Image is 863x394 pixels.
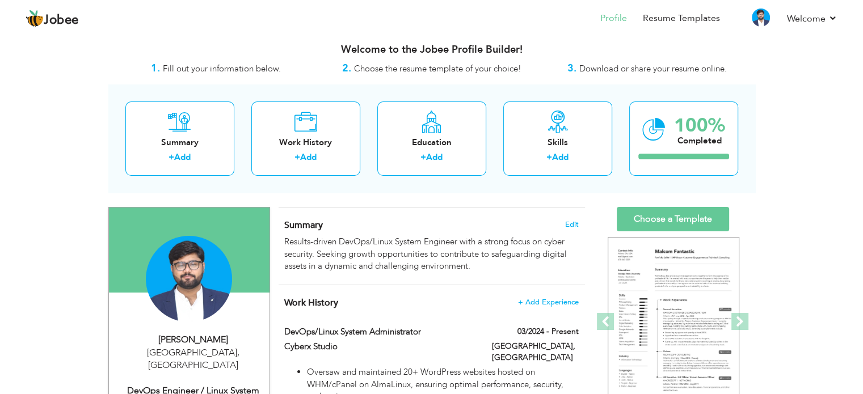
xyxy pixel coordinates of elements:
[787,12,837,26] a: Welcome
[617,207,729,231] a: Choose a Template
[151,61,160,75] strong: 1.
[600,12,627,25] a: Profile
[284,296,338,309] span: Work History
[674,135,725,147] div: Completed
[294,151,300,163] label: +
[492,341,579,363] label: [GEOGRAPHIC_DATA], [GEOGRAPHIC_DATA]
[284,219,323,231] span: Summary
[163,63,281,74] span: Fill out your information below.
[342,61,351,75] strong: 2.
[260,137,351,149] div: Work History
[284,219,578,231] h4: Adding a summary is a quick and easy way to highlight your experience and interests.
[426,151,443,163] a: Add
[518,298,579,306] span: + Add Experience
[674,116,725,135] div: 100%
[108,44,755,56] h3: Welcome to the Jobee Profile Builder!
[134,137,225,149] div: Summary
[237,346,239,359] span: ,
[565,221,579,228] span: Edit
[284,326,475,338] label: DevOps/Linux System Administrator
[546,151,552,163] label: +
[284,236,578,272] div: Results-driven DevOps/Linux System Engineer with a strong focus on cyber security. Seeking growth...
[512,137,603,149] div: Skills
[146,236,232,322] img: Muhammad Ammar
[169,151,174,163] label: +
[174,151,191,163] a: Add
[26,10,44,28] img: jobee.io
[300,151,317,163] a: Add
[117,346,270,372] div: [GEOGRAPHIC_DATA] [GEOGRAPHIC_DATA]
[517,326,579,337] label: 03/2024 - Present
[117,333,270,346] div: [PERSON_NAME]
[386,137,477,149] div: Education
[354,63,521,74] span: Choose the resume template of your choice!
[579,63,727,74] span: Download or share your resume online.
[567,61,576,75] strong: 3.
[752,9,770,27] img: Profile Img
[643,12,720,25] a: Resume Templates
[44,14,79,27] span: Jobee
[420,151,426,163] label: +
[552,151,569,163] a: Add
[26,10,79,28] a: Jobee
[284,341,475,353] label: Cyberx Studio
[284,297,578,308] h4: This helps to show the companies you have worked for.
